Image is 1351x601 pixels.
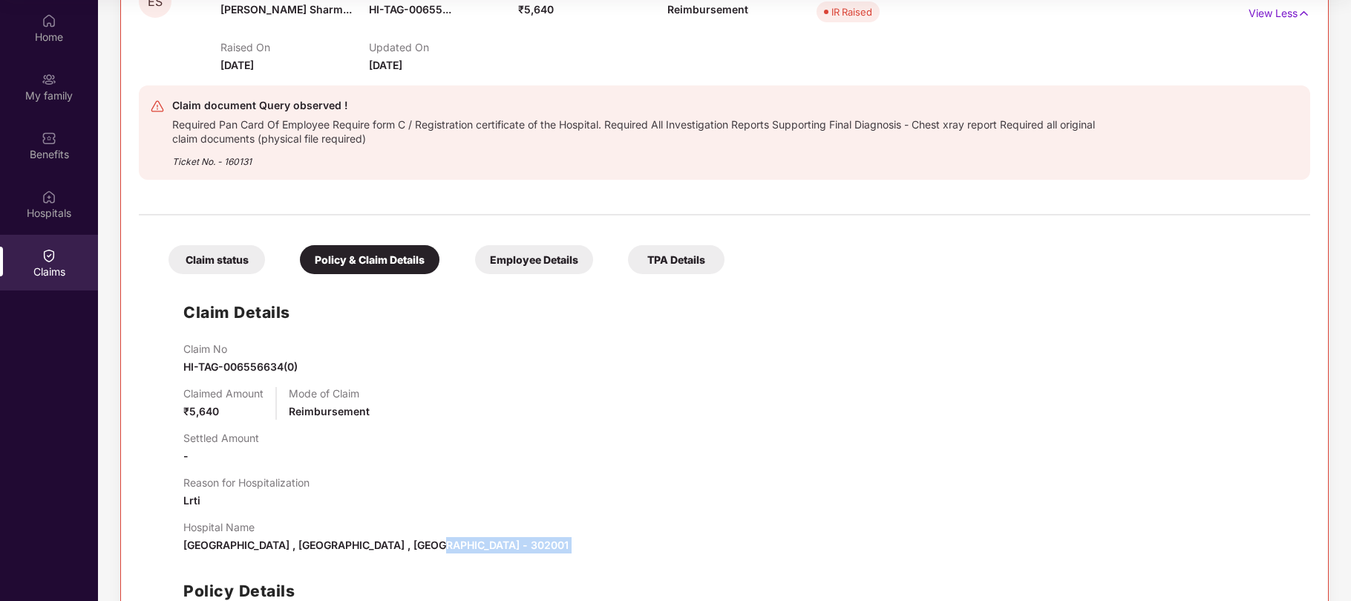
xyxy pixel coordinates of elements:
[42,131,56,146] img: svg+xml;base64,PHN2ZyBpZD0iQmVuZWZpdHMiIHhtbG5zPSJodHRwOi8vd3d3LnczLm9yZy8yMDAwL3N2ZyIgd2lkdGg9Ij...
[220,41,370,53] p: Raised On
[289,405,370,418] span: Reimbursement
[369,3,451,16] span: HI-TAG-00655...
[150,99,165,114] img: svg+xml;base64,PHN2ZyB4bWxucz0iaHR0cDovL3d3dy53My5vcmcvMjAwMC9zdmciIHdpZHRoPSIyNCIgaGVpZ2h0PSIyNC...
[183,342,298,355] p: Claim No
[183,360,298,373] span: HI-TAG-006556634(0)
[183,387,264,400] p: Claimed Amount
[369,59,402,71] span: [DATE]
[628,245,724,274] div: TPA Details
[42,248,56,263] img: svg+xml;base64,PHN2ZyBpZD0iQ2xhaW0iIHhtbG5zPSJodHRwOi8vd3d3LnczLm9yZy8yMDAwL3N2ZyIgd2lkdGg9IjIwIi...
[220,59,254,71] span: [DATE]
[831,4,872,19] div: IR Raised
[183,539,569,551] span: [GEOGRAPHIC_DATA] , [GEOGRAPHIC_DATA] , [GEOGRAPHIC_DATA] - 302001
[1249,1,1310,22] p: View Less
[183,494,200,507] span: Lrti
[183,432,259,444] p: Settled Amount
[183,449,189,462] span: -
[518,3,554,16] span: ₹5,640
[42,72,56,87] img: svg+xml;base64,PHN2ZyB3aWR0aD0iMjAiIGhlaWdodD0iMjAiIHZpZXdCb3g9IjAgMCAyMCAyMCIgZmlsbD0ibm9uZSIgeG...
[300,245,439,274] div: Policy & Claim Details
[183,405,219,418] span: ₹5,640
[42,13,56,28] img: svg+xml;base64,PHN2ZyBpZD0iSG9tZSIgeG1sbnM9Imh0dHA6Ly93d3cudzMub3JnLzIwMDAvc3ZnIiB3aWR0aD0iMjAiIG...
[475,245,593,274] div: Employee Details
[42,189,56,204] img: svg+xml;base64,PHN2ZyBpZD0iSG9zcGl0YWxzIiB4bWxucz0iaHR0cDovL3d3dy53My5vcmcvMjAwMC9zdmciIHdpZHRoPS...
[369,41,518,53] p: Updated On
[1298,5,1310,22] img: svg+xml;base64,PHN2ZyB4bWxucz0iaHR0cDovL3d3dy53My5vcmcvMjAwMC9zdmciIHdpZHRoPSIxNyIgaGVpZ2h0PSIxNy...
[172,97,1108,114] div: Claim document Query observed !
[183,476,310,489] p: Reason for Hospitalization
[289,387,370,400] p: Mode of Claim
[183,300,290,325] h1: Claim Details
[172,146,1108,169] div: Ticket No. - 160131
[183,521,569,533] p: Hospital Name
[667,3,748,16] span: Reimbursement
[220,3,352,16] span: [PERSON_NAME] Sharm...
[169,245,265,274] div: Claim status
[172,114,1108,146] div: Required Pan Card Of Employee Require form C / Registration certificate of the Hospital. Required...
